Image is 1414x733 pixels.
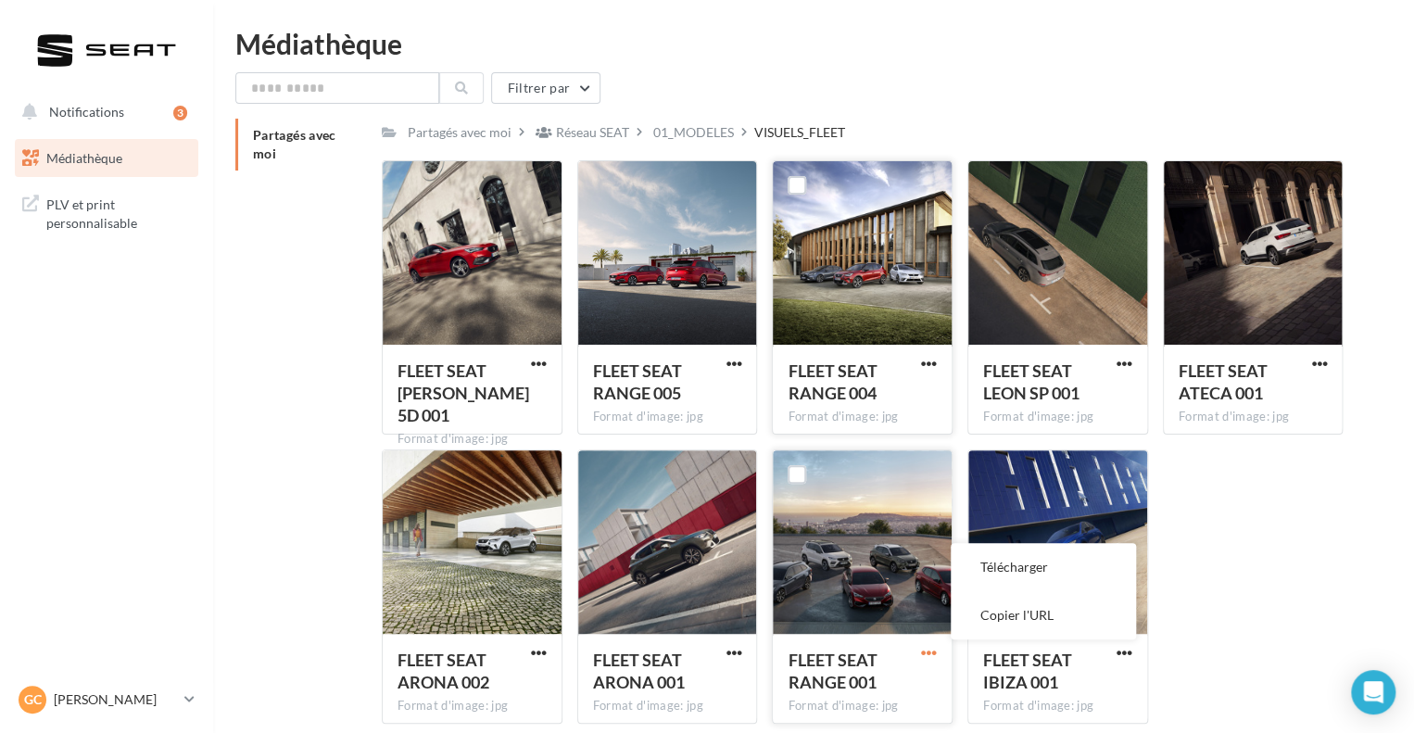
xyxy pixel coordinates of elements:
[1179,360,1268,403] span: FLEET SEAT ATECA 001
[46,150,122,166] span: Médiathèque
[24,690,42,709] span: GC
[593,698,742,714] div: Format d'image: jpg
[951,543,1136,591] button: Télécharger
[788,409,937,425] div: Format d'image: jpg
[983,698,1132,714] div: Format d'image: jpg
[593,360,682,403] span: FLEET SEAT RANGE 005
[11,93,195,132] button: Notifications 3
[46,192,191,232] span: PLV et print personnalisable
[593,409,742,425] div: Format d'image: jpg
[1351,670,1395,714] div: Open Intercom Messenger
[173,106,187,120] div: 3
[491,72,600,104] button: Filtrer par
[398,431,547,448] div: Format d'image: jpg
[788,650,877,692] span: FLEET SEAT RANGE 001
[653,123,734,142] div: 01_MODELES
[15,682,198,717] a: GC [PERSON_NAME]
[1179,409,1328,425] div: Format d'image: jpg
[54,690,177,709] p: [PERSON_NAME]
[593,650,685,692] span: FLEET SEAT ARONA 001
[983,360,1079,403] span: FLEET SEAT LEON SP 001
[788,698,937,714] div: Format d'image: jpg
[754,123,845,142] div: VISUELS_FLEET
[49,104,124,120] span: Notifications
[11,184,202,239] a: PLV et print personnalisable
[408,123,511,142] div: Partagés avec moi
[983,650,1072,692] span: FLEET SEAT IBIZA 001
[398,650,489,692] span: FLEET SEAT ARONA 002
[951,591,1136,639] button: Copier l'URL
[398,360,529,425] span: FLEET SEAT LEON 5D 001
[235,30,1392,57] div: Médiathèque
[983,409,1132,425] div: Format d'image: jpg
[556,123,629,142] div: Réseau SEAT
[788,360,877,403] span: FLEET SEAT RANGE 004
[11,139,202,178] a: Médiathèque
[253,127,336,161] span: Partagés avec moi
[398,698,547,714] div: Format d'image: jpg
